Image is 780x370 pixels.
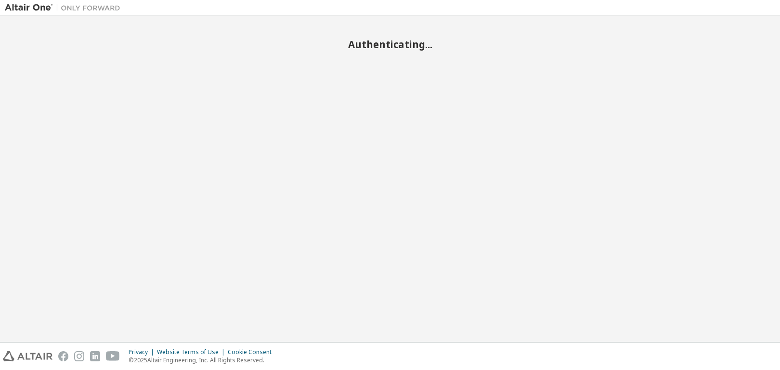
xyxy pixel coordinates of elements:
[129,356,277,364] p: © 2025 Altair Engineering, Inc. All Rights Reserved.
[58,351,68,361] img: facebook.svg
[90,351,100,361] img: linkedin.svg
[129,348,157,356] div: Privacy
[228,348,277,356] div: Cookie Consent
[5,3,125,13] img: Altair One
[5,38,775,51] h2: Authenticating...
[3,351,52,361] img: altair_logo.svg
[74,351,84,361] img: instagram.svg
[106,351,120,361] img: youtube.svg
[157,348,228,356] div: Website Terms of Use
